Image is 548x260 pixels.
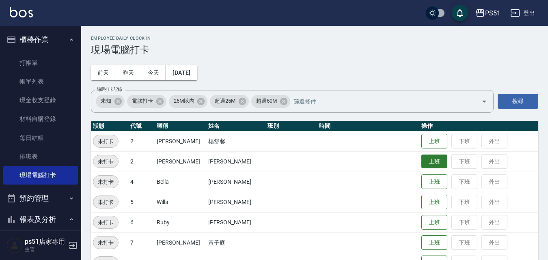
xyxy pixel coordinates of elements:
td: 2 [128,151,155,172]
button: 櫃檯作業 [3,29,78,50]
h3: 現場電腦打卡 [91,44,538,56]
img: Person [6,237,23,254]
button: [DATE] [166,65,197,80]
th: 狀態 [91,121,128,131]
span: 未打卡 [93,239,118,247]
th: 暱稱 [155,121,206,131]
input: 篩選條件 [291,94,467,108]
a: 排班表 [3,147,78,166]
button: Open [478,95,491,108]
button: 上班 [421,235,447,250]
td: 黃子庭 [206,232,266,253]
span: 未打卡 [93,218,118,227]
span: 未打卡 [93,178,118,186]
button: PS51 [472,5,504,21]
div: 25M以內 [169,95,208,108]
span: 超過50M [251,97,282,105]
td: [PERSON_NAME] [206,212,266,232]
td: Ruby [155,212,206,232]
button: save [452,5,468,21]
img: Logo [10,7,33,17]
button: 上班 [421,215,447,230]
label: 篩選打卡記錄 [97,86,122,92]
div: 超過25M [210,95,249,108]
span: 未打卡 [93,137,118,146]
span: 電腦打卡 [127,97,158,105]
button: 前天 [91,65,116,80]
button: 上班 [421,155,447,169]
th: 代號 [128,121,155,131]
a: 打帳單 [3,54,78,72]
button: 報表及分析 [3,209,78,230]
button: 今天 [141,65,166,80]
span: 超過25M [210,97,240,105]
td: [PERSON_NAME] [155,131,206,151]
a: 現金收支登錄 [3,91,78,110]
th: 班別 [265,121,317,131]
div: 電腦打卡 [127,95,166,108]
span: 未知 [96,97,116,105]
td: 4 [128,172,155,192]
button: 預約管理 [3,188,78,209]
p: 主管 [25,246,66,253]
td: [PERSON_NAME] [206,192,266,212]
th: 時間 [317,121,419,131]
a: 材料自購登錄 [3,110,78,128]
th: 姓名 [206,121,266,131]
button: 上班 [421,134,447,149]
th: 操作 [419,121,538,131]
span: 未打卡 [93,157,118,166]
button: 搜尋 [498,94,538,109]
td: [PERSON_NAME] [206,172,266,192]
td: 6 [128,212,155,232]
a: 每日結帳 [3,129,78,147]
div: 超過50M [251,95,290,108]
td: [PERSON_NAME] [206,151,266,172]
td: Bella [155,172,206,192]
button: 登出 [507,6,538,21]
td: 5 [128,192,155,212]
td: 2 [128,131,155,151]
div: PS51 [485,8,501,18]
button: 上班 [421,174,447,189]
td: 7 [128,232,155,253]
a: 帳單列表 [3,72,78,91]
a: 現場電腦打卡 [3,166,78,185]
td: [PERSON_NAME] [155,151,206,172]
h5: ps51店家專用 [25,238,66,246]
button: 昨天 [116,65,141,80]
h2: Employee Daily Clock In [91,36,538,41]
span: 25M以內 [169,97,199,105]
td: 楊舒馨 [206,131,266,151]
span: 未打卡 [93,198,118,206]
td: [PERSON_NAME] [155,232,206,253]
td: Willa [155,192,206,212]
div: 未知 [96,95,125,108]
button: 上班 [421,195,447,210]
